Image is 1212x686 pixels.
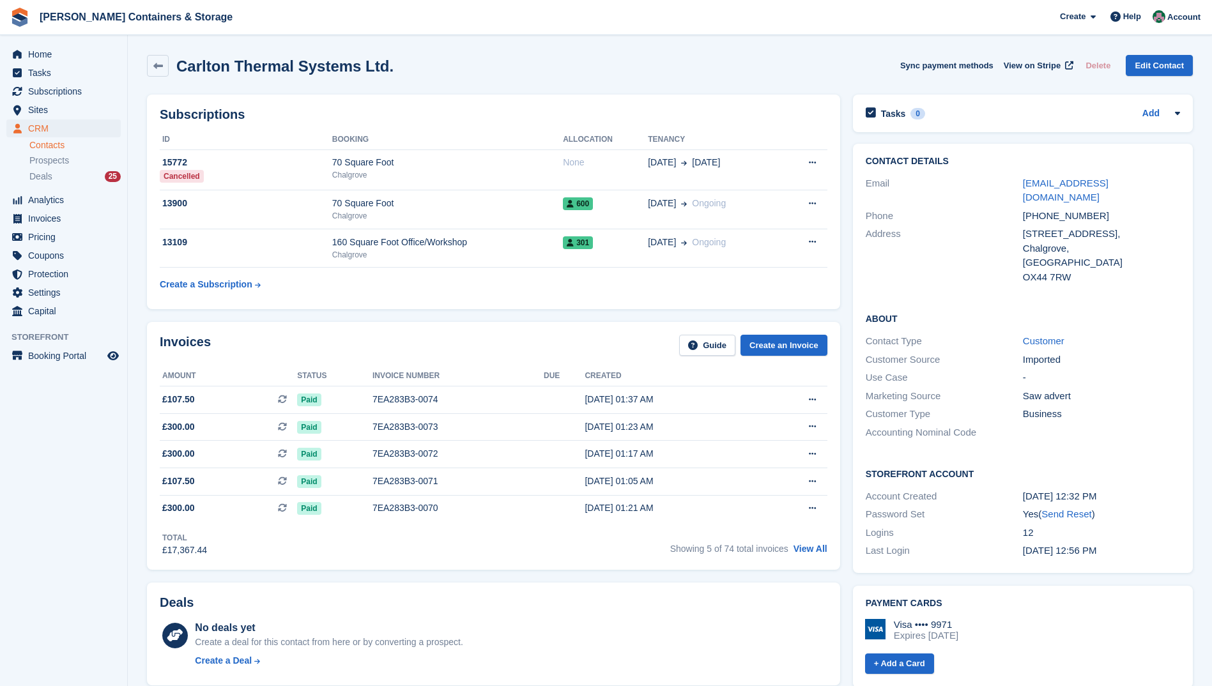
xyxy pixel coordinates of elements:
[28,265,105,283] span: Protection
[866,334,1023,349] div: Contact Type
[1142,107,1160,121] a: Add
[900,55,993,76] button: Sync payment methods
[6,119,121,137] a: menu
[1023,507,1180,522] div: Yes
[160,595,194,610] h2: Deals
[6,210,121,227] a: menu
[866,209,1023,224] div: Phone
[894,619,958,630] div: Visa •••• 9971
[648,130,781,150] th: Tenancy
[28,247,105,264] span: Coupons
[372,393,544,406] div: 7EA283B3-0074
[105,171,121,182] div: 25
[162,475,195,488] span: £107.50
[6,45,121,63] a: menu
[372,447,544,461] div: 7EA283B3-0072
[162,501,195,515] span: £300.00
[160,278,252,291] div: Create a Subscription
[692,156,720,169] span: [DATE]
[648,236,676,249] span: [DATE]
[563,130,648,150] th: Allocation
[12,331,127,344] span: Storefront
[1023,389,1180,404] div: Saw advert
[6,101,121,119] a: menu
[6,265,121,283] a: menu
[160,366,297,386] th: Amount
[585,366,759,386] th: Created
[372,420,544,434] div: 7EA283B3-0073
[6,284,121,301] a: menu
[160,156,332,169] div: 15772
[28,82,105,100] span: Subscriptions
[866,507,1023,522] div: Password Set
[1126,55,1193,76] a: Edit Contact
[1023,353,1180,367] div: Imported
[894,630,958,641] div: Expires [DATE]
[1023,178,1108,203] a: [EMAIL_ADDRESS][DOMAIN_NAME]
[866,544,1023,558] div: Last Login
[332,169,563,181] div: Chalgrove
[28,228,105,246] span: Pricing
[29,139,121,151] a: Contacts
[297,448,321,461] span: Paid
[6,247,121,264] a: menu
[332,197,563,210] div: 70 Square Foot
[563,197,593,210] span: 600
[794,544,827,554] a: View All
[865,653,934,675] a: + Add a Card
[160,107,827,122] h2: Subscriptions
[35,6,238,27] a: [PERSON_NAME] Containers & Storage
[28,64,105,82] span: Tasks
[585,420,759,434] div: [DATE] 01:23 AM
[679,335,735,356] a: Guide
[866,227,1023,284] div: Address
[866,389,1023,404] div: Marketing Source
[1060,10,1085,23] span: Create
[585,475,759,488] div: [DATE] 01:05 AM
[28,45,105,63] span: Home
[28,284,105,301] span: Settings
[1004,59,1061,72] span: View on Stripe
[865,619,886,639] img: Visa Logo
[6,228,121,246] a: menu
[1023,526,1180,540] div: 12
[162,544,207,557] div: £17,367.44
[162,447,195,461] span: £300.00
[28,101,105,119] span: Sites
[6,64,121,82] a: menu
[881,108,906,119] h2: Tasks
[740,335,827,356] a: Create an Invoice
[160,170,204,183] div: Cancelled
[563,236,593,249] span: 301
[999,55,1076,76] a: View on Stripe
[28,119,105,137] span: CRM
[1023,335,1064,346] a: Customer
[332,236,563,249] div: 160 Square Foot Office/Workshop
[563,156,648,169] div: None
[866,312,1180,324] h2: About
[195,620,463,636] div: No deals yet
[160,273,261,296] a: Create a Subscription
[1080,55,1116,76] button: Delete
[585,447,759,461] div: [DATE] 01:17 AM
[866,176,1023,205] div: Email
[670,544,788,554] span: Showing 5 of 74 total invoices
[29,170,121,183] a: Deals 25
[6,347,121,365] a: menu
[297,502,321,515] span: Paid
[866,467,1180,480] h2: Storefront Account
[28,210,105,227] span: Invoices
[297,393,321,406] span: Paid
[332,156,563,169] div: 70 Square Foot
[648,197,676,210] span: [DATE]
[1023,370,1180,385] div: -
[1153,10,1165,23] img: Julia Marcham
[866,407,1023,422] div: Customer Type
[1023,241,1180,256] div: Chalgrove,
[692,237,726,247] span: Ongoing
[648,156,676,169] span: [DATE]
[372,501,544,515] div: 7EA283B3-0070
[910,108,925,119] div: 0
[29,154,121,167] a: Prospects
[866,156,1180,167] h2: Contact Details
